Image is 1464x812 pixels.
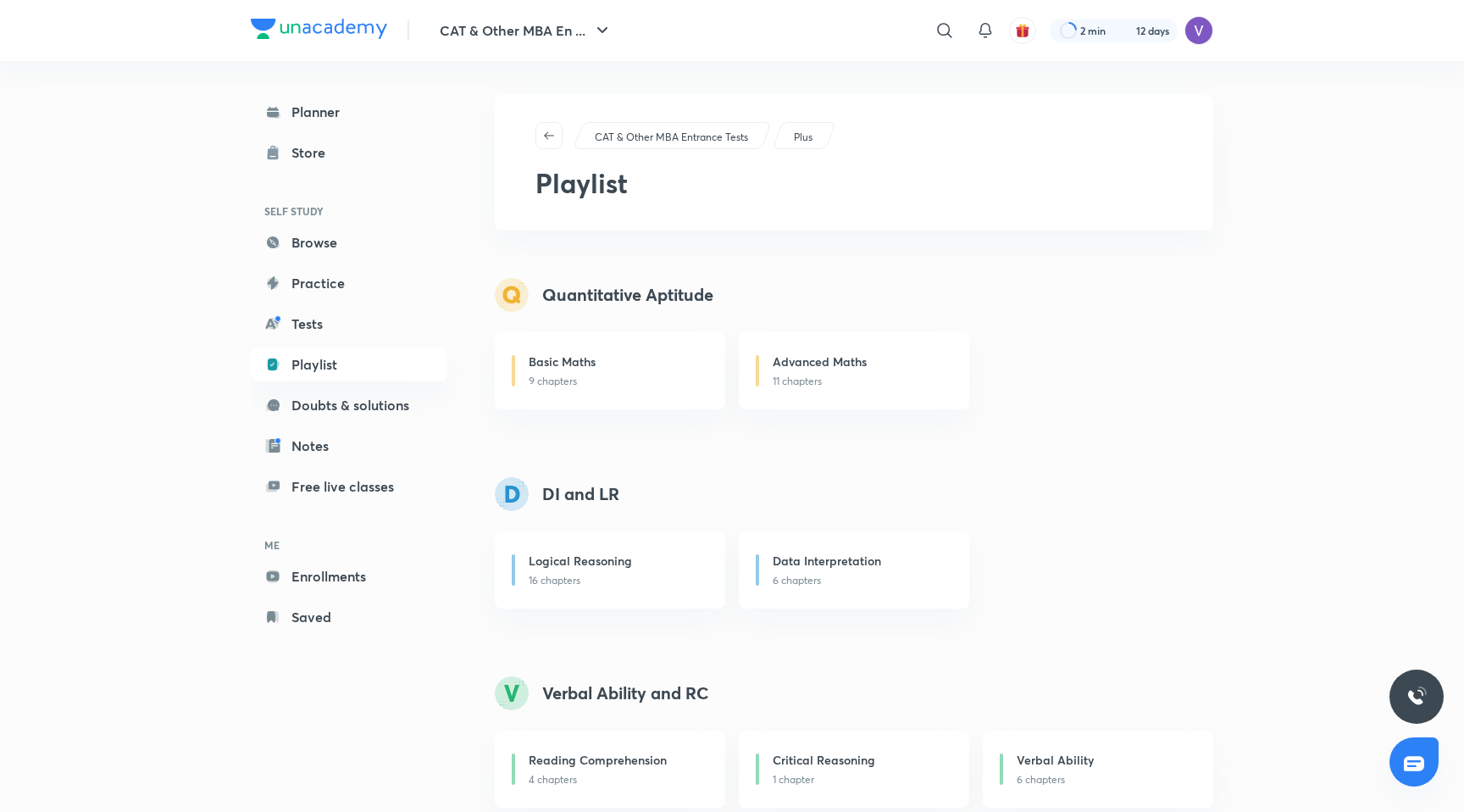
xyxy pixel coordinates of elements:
[739,332,969,409] a: Advanced Maths11 chapters
[251,348,447,381] a: Playlist
[1017,751,1094,769] h6: Verbal Ability
[1015,23,1030,38] img: avatar
[1184,16,1213,45] img: Vatsal Kanodia
[794,130,812,145] p: Plus
[1406,687,1427,707] img: ttu
[773,374,949,389] p: 11 chapters
[251,470,447,503] a: Free live classes
[1116,22,1133,39] img: streak
[773,573,949,588] p: 6 chapters
[773,772,949,787] p: 1 chapter
[251,19,387,43] a: Company Logo
[529,751,667,769] h6: Reading Comprehension
[291,142,335,163] div: Store
[595,130,748,145] p: CAT & Other MBA Entrance Tests
[542,481,619,507] h4: DI and LR
[251,136,447,170] a: Store
[251,559,447,593] a: Enrollments
[430,14,623,47] button: CAT & Other MBA En ...
[251,531,447,559] h6: ME
[495,676,529,710] img: syllabus
[1017,772,1193,787] p: 6 chapters
[739,731,969,808] a: Critical Reasoning1 chapter
[791,130,816,145] a: Plus
[983,731,1213,808] a: Verbal Ability6 chapters
[251,307,447,341] a: Tests
[251,19,387,39] img: Company Logo
[495,731,725,808] a: Reading Comprehension4 chapters
[251,429,447,463] a: Notes
[773,751,875,769] h6: Critical Reasoning
[592,130,751,145] a: CAT & Other MBA Entrance Tests
[495,332,725,409] a: Basic Maths9 chapters
[1009,17,1036,44] button: avatar
[529,552,632,570] h6: Logical Reasoning
[542,681,708,706] h4: Verbal Ability and RC
[542,282,713,308] h4: Quantitative Aptitude
[251,225,447,259] a: Browse
[529,353,596,370] h6: Basic Maths
[535,163,1173,203] h2: Playlist
[251,197,447,225] h6: SELF STUDY
[529,374,705,389] p: 9 chapters
[495,477,529,511] img: syllabus
[251,600,447,634] a: Saved
[495,531,725,609] a: Logical Reasoning16 chapters
[529,573,705,588] p: 16 chapters
[251,388,447,422] a: Doubts & solutions
[529,772,705,787] p: 4 chapters
[251,266,447,300] a: Practice
[251,95,447,129] a: Planner
[495,278,529,312] img: syllabus
[773,552,881,570] h6: Data Interpretation
[739,531,969,609] a: Data Interpretation6 chapters
[773,353,867,370] h6: Advanced Maths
